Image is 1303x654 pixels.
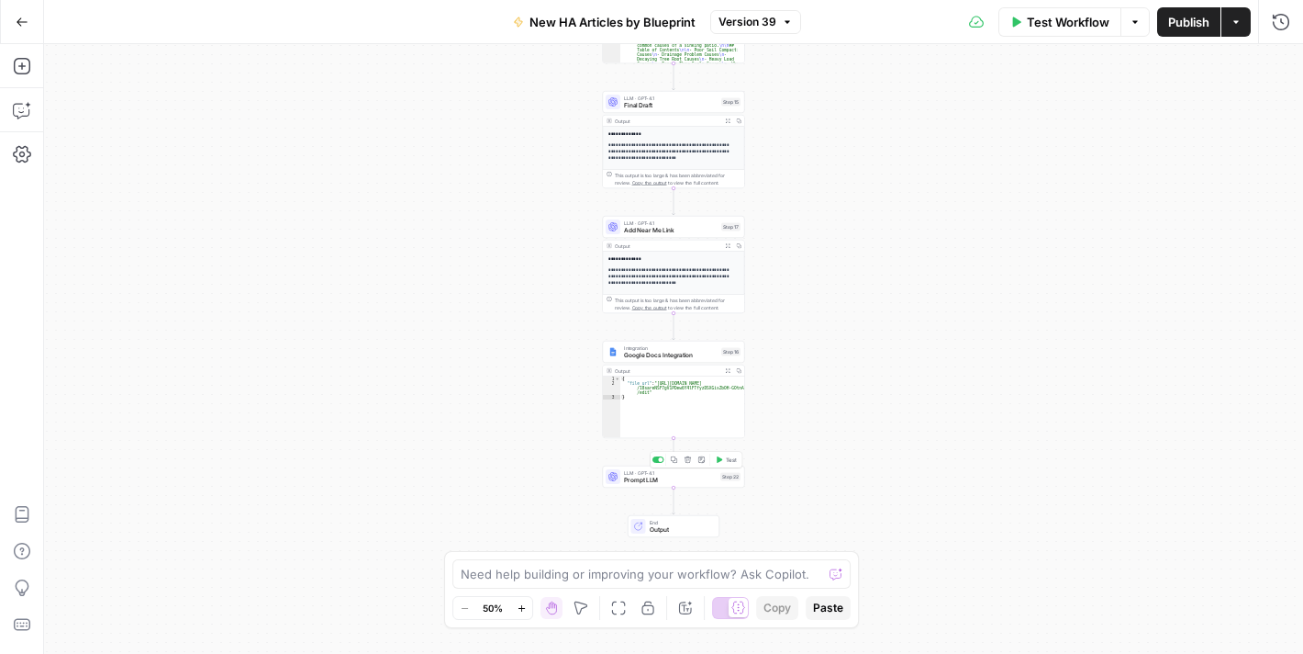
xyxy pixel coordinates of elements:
[721,348,741,356] div: Step 16
[615,367,719,375] div: Output
[673,488,675,514] g: Edge from step_22 to end
[603,395,620,400] div: 3
[608,347,618,356] img: Instagram%20post%20-%201%201.png
[615,242,719,250] div: Output
[615,297,741,311] div: This output is too large & has been abbreviated for review. to view the full content.
[624,351,718,360] span: Google Docs Integration
[632,180,667,186] span: Copy the output
[673,188,675,215] g: Edge from step_15 to step_17
[502,7,707,37] button: New HA Articles by Blueprint
[1168,13,1209,31] span: Publish
[624,476,717,485] span: Prompt LLM
[650,525,712,535] span: Output
[603,515,745,537] div: EndOutput
[673,63,675,90] g: Edge from step_14 to step_15
[624,469,717,477] span: LLM · GPT-4.1
[624,95,718,102] span: LLM · GPT-4.1
[813,600,843,616] span: Paste
[763,600,791,616] span: Copy
[632,305,667,310] span: Copy the output
[720,473,741,481] div: Step 22
[624,344,718,352] span: Integration
[726,456,737,464] span: Test
[615,377,620,381] span: Toggle code folding, rows 1 through 3
[624,220,718,227] span: LLM · GPT-4.1
[998,7,1120,37] button: Test Workflow
[624,226,718,235] span: Add Near Me Link
[624,101,718,110] span: Final Draft
[603,341,745,438] div: IntegrationGoogle Docs IntegrationStep 16Output{ "file_url":"[URL][DOMAIN_NAME] /18sareNSF7gV1PDe...
[529,13,696,31] span: New HA Articles by Blueprint
[806,596,851,620] button: Paste
[756,596,798,620] button: Copy
[718,14,776,30] span: Version 39
[710,10,801,34] button: Version 39
[483,601,503,615] span: 50%
[712,454,741,466] button: Test
[721,98,741,107] div: Step 15
[1157,7,1220,37] button: Publish
[615,172,741,186] div: This output is too large & has been abbreviated for review. to view the full content.
[603,377,620,381] div: 1
[1027,13,1109,31] span: Test Workflow
[673,313,675,340] g: Edge from step_17 to step_16
[721,223,741,231] div: Step 17
[603,381,620,395] div: 2
[650,519,712,526] span: End
[615,118,719,125] div: Output
[603,466,745,488] div: LLM · GPT-4.1Prompt LLMStep 22Test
